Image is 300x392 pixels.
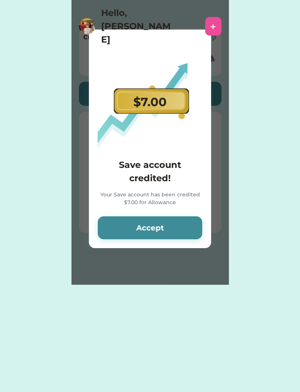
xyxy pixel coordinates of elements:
div: Your Save account has been credited $7.00 for Allowance [98,191,202,207]
h4: Save account credited! [98,158,202,185]
div: + [210,21,216,32]
button: Accept [98,216,202,239]
div: $7.00 [133,93,167,111]
h4: Hello, [PERSON_NAME] [101,6,175,46]
img: https%3A%2F%2F1dfc823d71cc564f25c7cc035732a2d8.cdn.bubble.io%2Ff1753757325227x290267607198460700%... [79,18,95,34]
